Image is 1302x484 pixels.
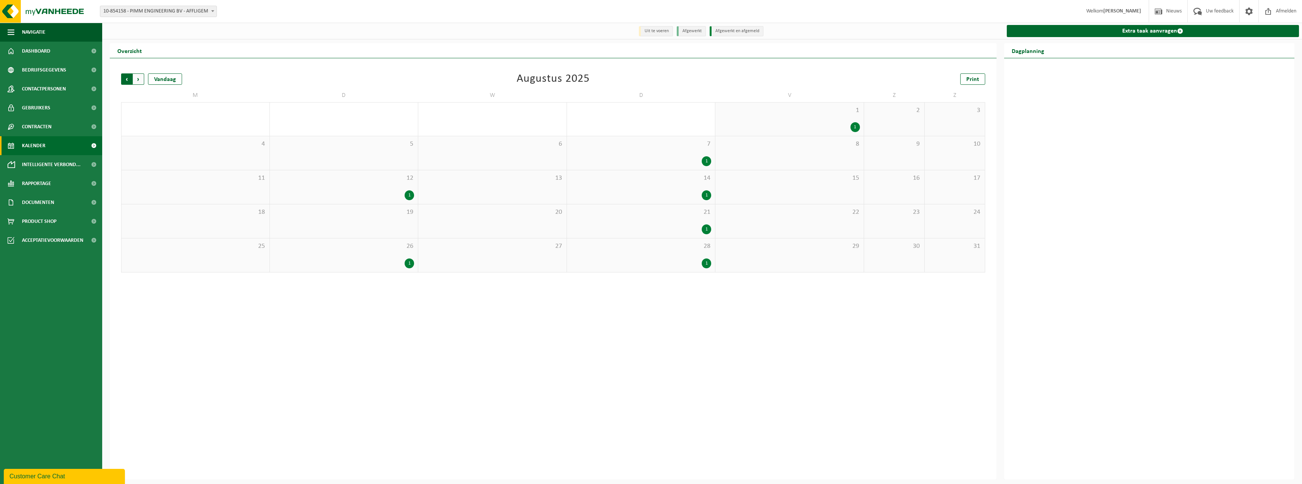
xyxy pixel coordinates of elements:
[719,106,860,115] span: 1
[125,174,266,182] span: 11
[422,174,563,182] span: 13
[677,26,706,36] li: Afgewerkt
[571,208,712,216] span: 21
[868,242,920,251] span: 30
[864,89,925,102] td: Z
[133,73,144,85] span: Volgende
[125,242,266,251] span: 25
[1007,25,1299,37] a: Extra taak aanvragen
[22,231,83,250] span: Acceptatievoorwaarden
[868,174,920,182] span: 16
[100,6,216,17] span: 10-854158 - PIMM ENGINEERING BV - AFFLIGEM
[715,89,864,102] td: V
[405,190,414,200] div: 1
[405,258,414,268] div: 1
[868,140,920,148] span: 9
[22,98,50,117] span: Gebruikers
[22,174,51,193] span: Rapportage
[422,208,563,216] span: 20
[960,73,985,85] a: Print
[274,242,414,251] span: 26
[928,174,981,182] span: 17
[571,174,712,182] span: 14
[22,155,81,174] span: Intelligente verbond...
[422,242,563,251] span: 27
[22,42,50,61] span: Dashboard
[22,136,45,155] span: Kalender
[868,208,920,216] span: 23
[270,89,419,102] td: D
[422,140,563,148] span: 6
[418,89,567,102] td: W
[148,73,182,85] div: Vandaag
[925,89,985,102] td: Z
[702,224,711,234] div: 1
[571,242,712,251] span: 28
[928,140,981,148] span: 10
[22,61,66,79] span: Bedrijfsgegevens
[928,242,981,251] span: 31
[22,117,51,136] span: Contracten
[868,106,920,115] span: 2
[22,79,66,98] span: Contactpersonen
[719,140,860,148] span: 8
[928,106,981,115] span: 3
[121,73,132,85] span: Vorige
[22,193,54,212] span: Documenten
[22,212,56,231] span: Product Shop
[1004,43,1052,58] h2: Dagplanning
[274,208,414,216] span: 19
[966,76,979,82] span: Print
[125,208,266,216] span: 18
[1103,8,1141,14] strong: [PERSON_NAME]
[702,258,711,268] div: 1
[702,156,711,166] div: 1
[719,174,860,182] span: 15
[719,242,860,251] span: 29
[110,43,150,58] h2: Overzicht
[639,26,673,36] li: Uit te voeren
[125,140,266,148] span: 4
[22,23,45,42] span: Navigatie
[702,190,711,200] div: 1
[517,73,590,85] div: Augustus 2025
[719,208,860,216] span: 22
[928,208,981,216] span: 24
[274,174,414,182] span: 12
[274,140,414,148] span: 5
[571,140,712,148] span: 7
[4,467,126,484] iframe: chat widget
[710,26,763,36] li: Afgewerkt en afgemeld
[850,122,860,132] div: 1
[567,89,716,102] td: D
[121,89,270,102] td: M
